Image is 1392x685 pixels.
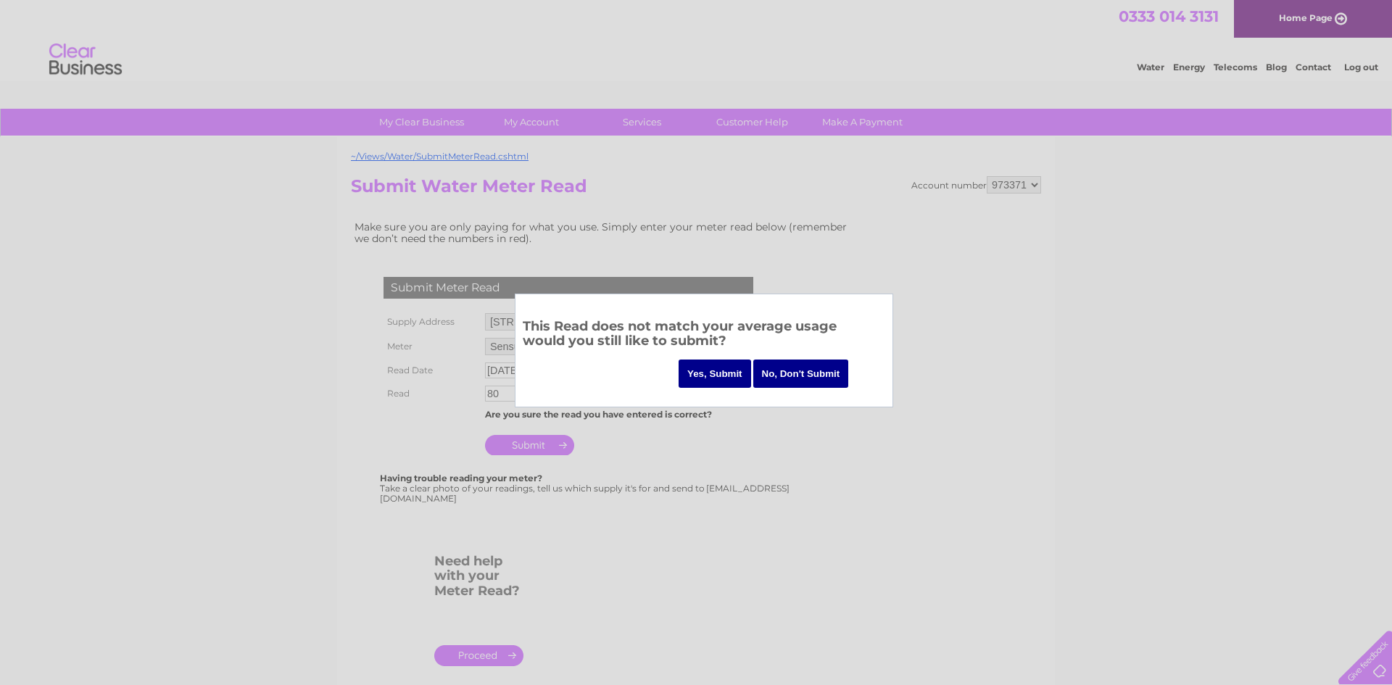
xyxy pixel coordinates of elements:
[1173,62,1205,72] a: Energy
[679,360,751,388] input: Yes, Submit
[1344,62,1378,72] a: Log out
[49,38,123,82] img: logo.png
[1214,62,1257,72] a: Telecoms
[1266,62,1287,72] a: Blog
[1119,7,1219,25] a: 0333 014 3131
[1296,62,1331,72] a: Contact
[355,8,1040,70] div: Clear Business is a trading name of Verastar Limited (registered in [GEOGRAPHIC_DATA] No. 3667643...
[523,316,885,356] h3: This Read does not match your average usage would you still like to submit?
[753,360,849,388] input: No, Don't Submit
[1137,62,1164,72] a: Water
